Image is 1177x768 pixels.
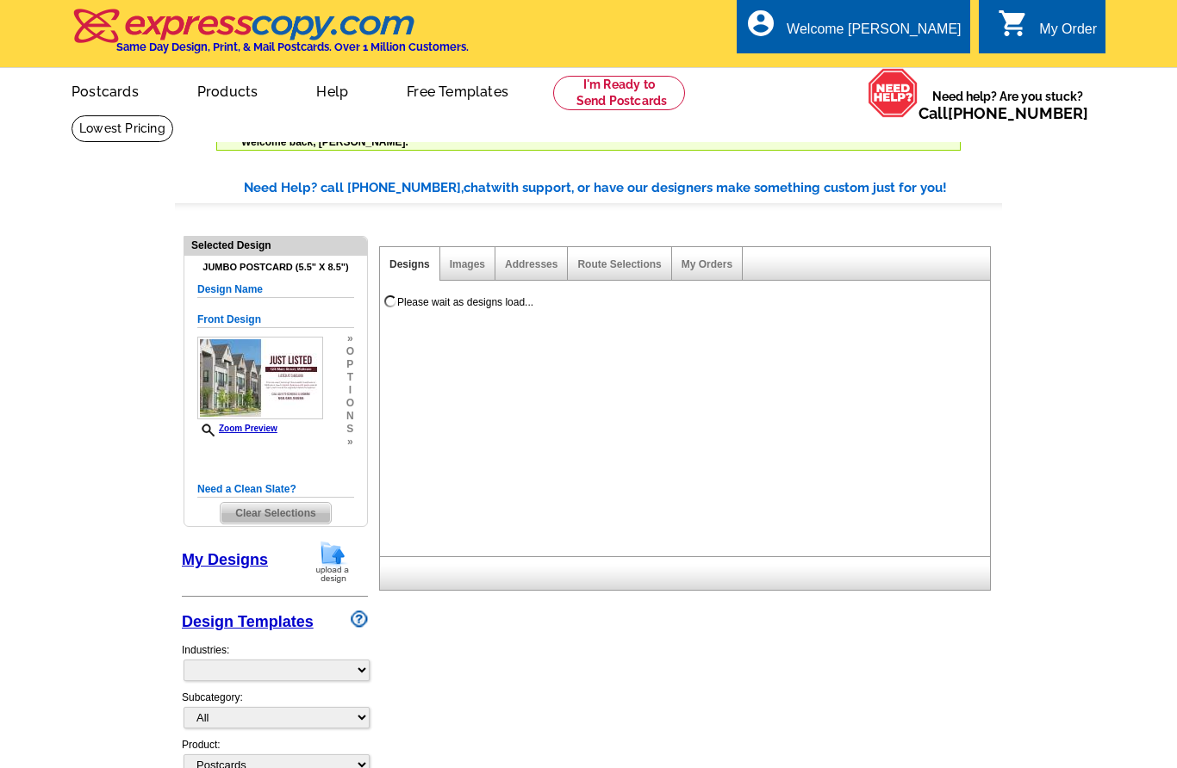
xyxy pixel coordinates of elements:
a: shopping_cart My Order [998,19,1097,40]
span: o [346,345,354,358]
h5: Front Design [197,312,354,328]
span: t [346,371,354,384]
h5: Need a Clean Slate? [197,481,354,498]
div: Please wait as designs load... [397,294,533,310]
span: i [346,384,354,397]
span: o [346,397,354,410]
a: Products [170,70,286,110]
span: Clear Selections [221,503,330,523]
a: Zoom Preview [197,424,277,433]
a: Design Templates [182,613,314,630]
span: n [346,410,354,423]
a: Free Templates [379,70,536,110]
h4: Jumbo Postcard (5.5" x 8.5") [197,262,354,273]
a: [PHONE_NUMBER] [948,104,1088,122]
a: My Orders [682,258,732,270]
img: GENREPJF_ReFresh_ALL.jpg [197,337,323,419]
span: Need help? Are you stuck? [919,88,1097,122]
h5: Design Name [197,282,354,298]
span: Call [919,104,1088,122]
img: help [868,68,919,118]
i: shopping_cart [998,8,1029,39]
a: Addresses [505,258,557,270]
a: Help [289,70,376,110]
span: chat [464,180,491,195]
a: Route Selections [577,258,661,270]
div: Subcategory: [182,690,368,737]
div: Welcome [PERSON_NAME] [787,22,961,46]
span: s [346,423,354,436]
img: upload-design [310,540,355,584]
div: Selected Design [184,237,367,253]
div: Industries: [182,634,368,690]
a: Designs [389,258,430,270]
a: Images [450,258,485,270]
img: design-wizard-help-icon.png [351,610,368,628]
div: My Order [1039,22,1097,46]
img: loading... [383,294,397,308]
span: » [346,332,354,345]
a: Postcards [44,70,166,110]
a: My Designs [182,551,268,568]
span: Welcome back, [PERSON_NAME]. [241,136,408,148]
span: p [346,358,354,371]
a: Same Day Design, Print, & Mail Postcards. Over 1 Million Customers. [72,21,469,53]
h4: Same Day Design, Print, & Mail Postcards. Over 1 Million Customers. [116,40,469,53]
div: Need Help? call [PHONE_NUMBER], with support, or have our designers make something custom just fo... [244,178,1002,198]
i: account_circle [745,8,776,39]
span: » [346,436,354,449]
